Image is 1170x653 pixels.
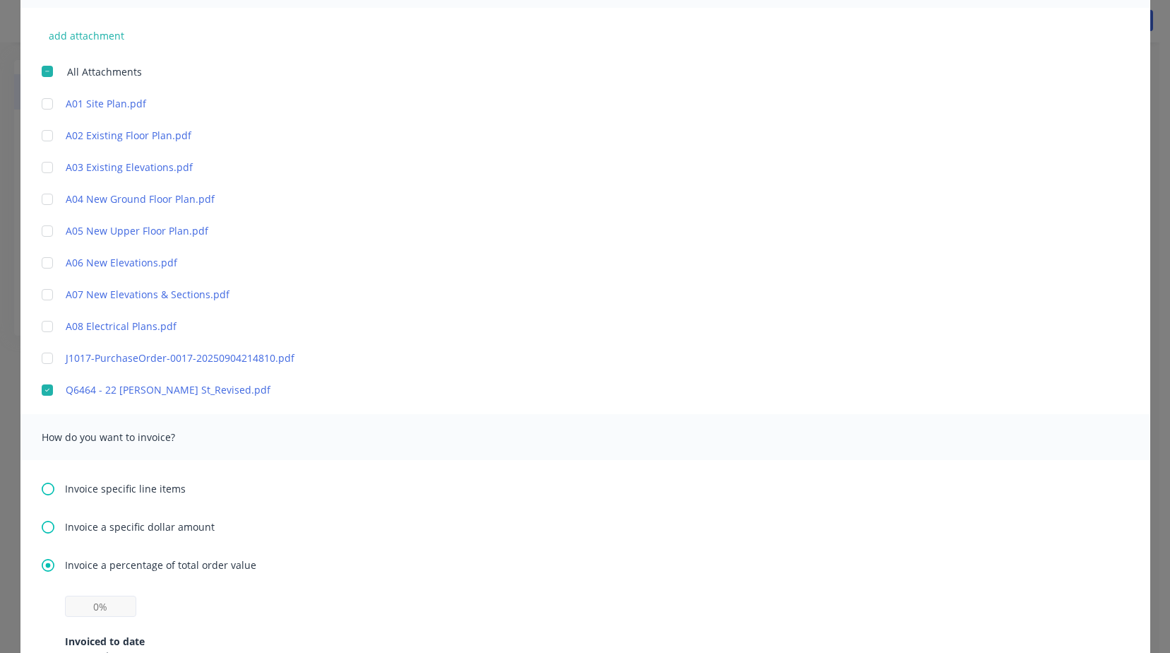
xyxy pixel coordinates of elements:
[65,481,186,496] span: Invoice specific line items
[67,64,142,79] span: All Attachments
[66,128,1063,143] a: A02 Existing Floor Plan.pdf
[66,319,1063,334] a: A08 Electrical Plans.pdf
[65,634,1106,649] div: Invoiced to date
[66,351,1063,365] a: J1017-PurchaseOrder-0017-20250904214810.pdf
[42,428,197,447] span: How do you want to invoice?
[66,160,1063,175] a: A03 Existing Elevations.pdf
[66,192,1063,206] a: A04 New Ground Floor Plan.pdf
[66,96,1063,111] a: A01 Site Plan.pdf
[42,25,131,46] button: add attachment
[66,287,1063,302] a: A07 New Elevations & Sections.pdf
[65,596,136,617] input: 0%
[66,382,1063,397] a: Q6464 - 22 [PERSON_NAME] St_Revised.pdf
[66,255,1063,270] a: A06 New Elevations.pdf
[65,558,256,572] span: Invoice a percentage of total order value
[65,519,215,534] span: Invoice a specific dollar amount
[66,223,1063,238] a: A05 New Upper Floor Plan.pdf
